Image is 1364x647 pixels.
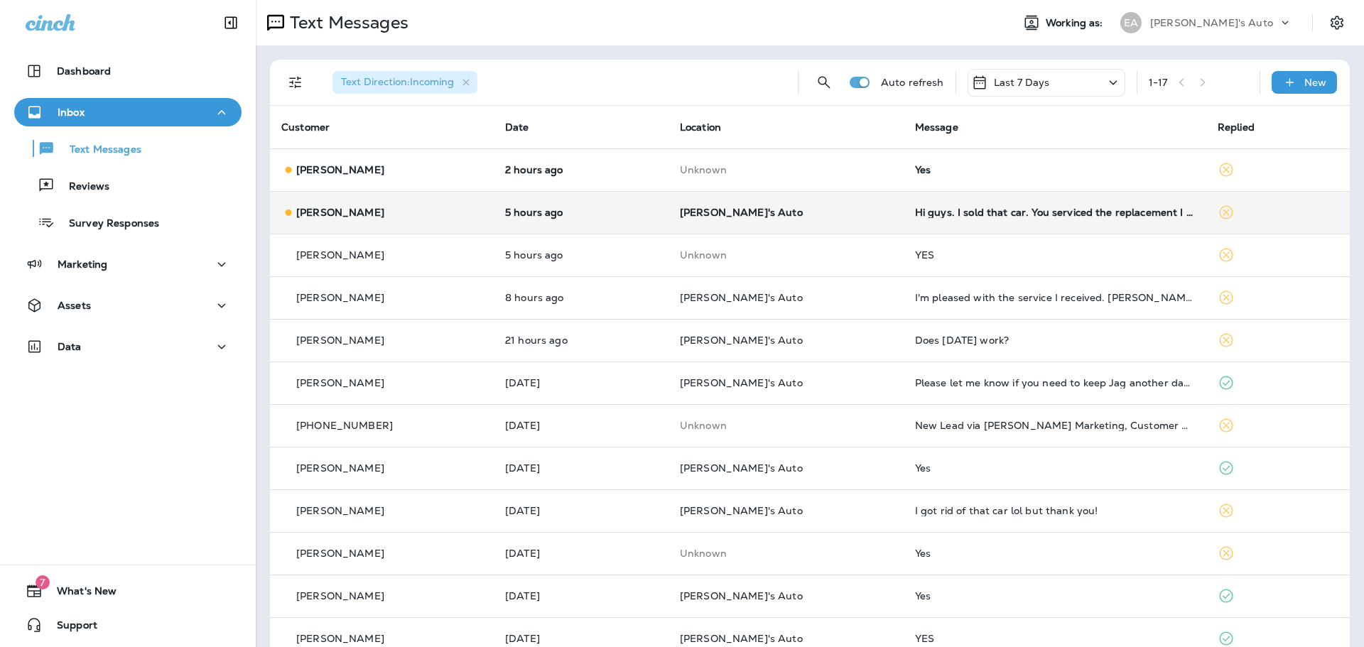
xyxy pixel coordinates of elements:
p: [PERSON_NAME] [296,164,384,175]
div: Please let me know if you need to keep Jag another day so I can arrange rides to appts tomorrow. ... [915,377,1195,388]
p: [PERSON_NAME] [296,548,384,559]
p: Reviews [55,180,109,194]
span: Date [505,121,529,134]
p: Last 7 Days [994,77,1050,88]
span: [PERSON_NAME]'s Auto [680,291,803,304]
span: [PERSON_NAME]'s Auto [680,376,803,389]
button: Data [14,332,242,361]
span: Customer [281,121,330,134]
button: Dashboard [14,57,242,85]
div: Does this Thursday work? [915,335,1195,346]
p: [PERSON_NAME] [296,633,384,644]
p: Inbox [58,107,85,118]
p: This customer does not have a last location and the phone number they messaged is not assigned to... [680,249,892,261]
p: This customer does not have a last location and the phone number they messaged is not assigned to... [680,420,892,431]
div: YES [915,633,1195,644]
p: [PERSON_NAME] [296,335,384,346]
button: Inbox [14,98,242,126]
p: Oct 14, 2025 11:38 AM [505,377,657,388]
p: Oct 14, 2025 06:34 PM [505,335,657,346]
span: [PERSON_NAME]'s Auto [680,504,803,517]
div: I got rid of that car lol but thank you! [915,505,1195,516]
span: Location [680,121,721,134]
span: Replied [1218,121,1255,134]
p: [PERSON_NAME] [296,377,384,388]
p: Text Messages [284,12,408,33]
span: [PERSON_NAME]'s Auto [680,206,803,219]
p: Oct 13, 2025 05:11 PM [505,462,657,474]
p: Oct 14, 2025 08:18 AM [505,420,657,431]
button: Filters [281,68,310,97]
button: Support [14,611,242,639]
span: Message [915,121,958,134]
p: This customer does not have a last location and the phone number they messaged is not assigned to... [680,164,892,175]
span: [PERSON_NAME]'s Auto [680,589,803,602]
p: [PERSON_NAME] [296,207,384,218]
p: [PERSON_NAME] [296,462,384,474]
div: Text Direction:Incoming [332,71,477,94]
div: 1 - 17 [1149,77,1168,88]
button: Reviews [14,170,242,200]
p: Oct 15, 2025 07:56 AM [505,292,657,303]
span: What's New [43,585,117,602]
p: Oct 13, 2025 03:31 PM [505,505,657,516]
button: 7What's New [14,577,242,605]
span: [PERSON_NAME]'s Auto [680,334,803,347]
p: Auto refresh [881,77,944,88]
div: EA [1120,12,1142,33]
div: YES [915,249,1195,261]
p: [PERSON_NAME] [296,292,384,303]
p: Oct 12, 2025 01:08 PM [505,633,657,644]
p: [PERSON_NAME] [296,505,384,516]
button: Assets [14,291,242,320]
span: Support [43,619,97,636]
span: [PERSON_NAME]'s Auto [680,462,803,474]
button: Collapse Sidebar [211,9,251,37]
p: [PHONE_NUMBER] [296,420,393,431]
span: [PERSON_NAME]'s Auto [680,632,803,645]
p: This customer does not have a last location and the phone number they messaged is not assigned to... [680,548,892,559]
p: Dashboard [57,65,111,77]
div: New Lead via Merrick Marketing, Customer Name: Andrew S., Contact info: Masked phone number avail... [915,420,1195,431]
button: Settings [1324,10,1350,36]
p: Oct 12, 2025 03:05 PM [505,548,657,559]
p: Oct 15, 2025 11:24 AM [505,207,657,218]
span: 7 [36,575,50,589]
button: Survey Responses [14,207,242,237]
p: Oct 15, 2025 11:22 AM [505,249,657,261]
p: Oct 15, 2025 01:46 PM [505,164,657,175]
div: Hi guys. I sold that car. You serviced the replacement I got. A Ford escape. Thanks though. [915,207,1195,218]
div: Yes [915,548,1195,559]
p: Survey Responses [55,217,159,231]
span: Working as: [1046,17,1106,29]
p: New [1304,77,1326,88]
p: Assets [58,300,91,311]
p: Text Messages [55,143,141,157]
div: Yes [915,164,1195,175]
span: Text Direction : Incoming [341,75,454,88]
p: Marketing [58,259,107,270]
p: [PERSON_NAME] [296,249,384,261]
button: Search Messages [810,68,838,97]
button: Marketing [14,250,242,278]
div: Yes [915,590,1195,602]
p: Data [58,341,82,352]
p: [PERSON_NAME] [296,590,384,602]
button: Text Messages [14,134,242,163]
p: [PERSON_NAME]'s Auto [1150,17,1273,28]
p: Oct 12, 2025 01:58 PM [505,590,657,602]
div: I'm pleased with the service I received. Amy Pedon [915,292,1195,303]
div: Yes [915,462,1195,474]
